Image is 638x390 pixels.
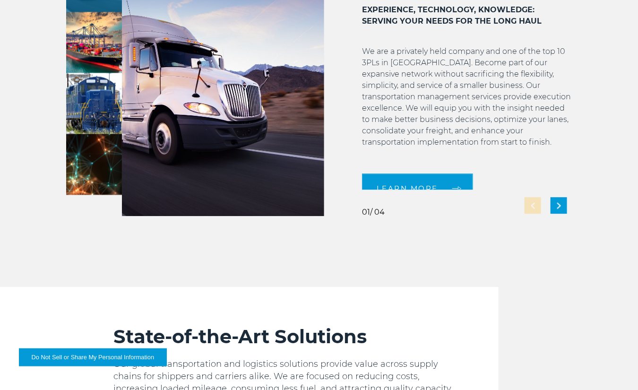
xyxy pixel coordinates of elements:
[66,134,122,195] img: Innovative Freight Logistics with Advanced Technology Solutions
[362,46,572,159] p: We are a privately held company and one of the top 10 3PLs in [GEOGRAPHIC_DATA]. Become part of o...
[377,185,438,192] span: LEARN MORE
[362,208,385,216] div: / 04
[66,73,122,134] img: Improving Rail Logistics
[362,173,473,204] a: LEARN MORE arrow arrow
[66,12,122,73] img: Ocean and Air Commercial Management
[557,202,561,208] img: next slide
[362,208,370,217] span: 01
[551,197,567,214] div: Next slide
[362,4,572,27] h3: EXPERIENCE, TECHNOLOGY, KNOWLEDGE: SERVING YOUR NEEDS FOR THE LONG HAUL
[113,325,461,348] h2: State-of-the-Art Solutions
[19,348,167,366] button: Do Not Sell or Share My Personal Information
